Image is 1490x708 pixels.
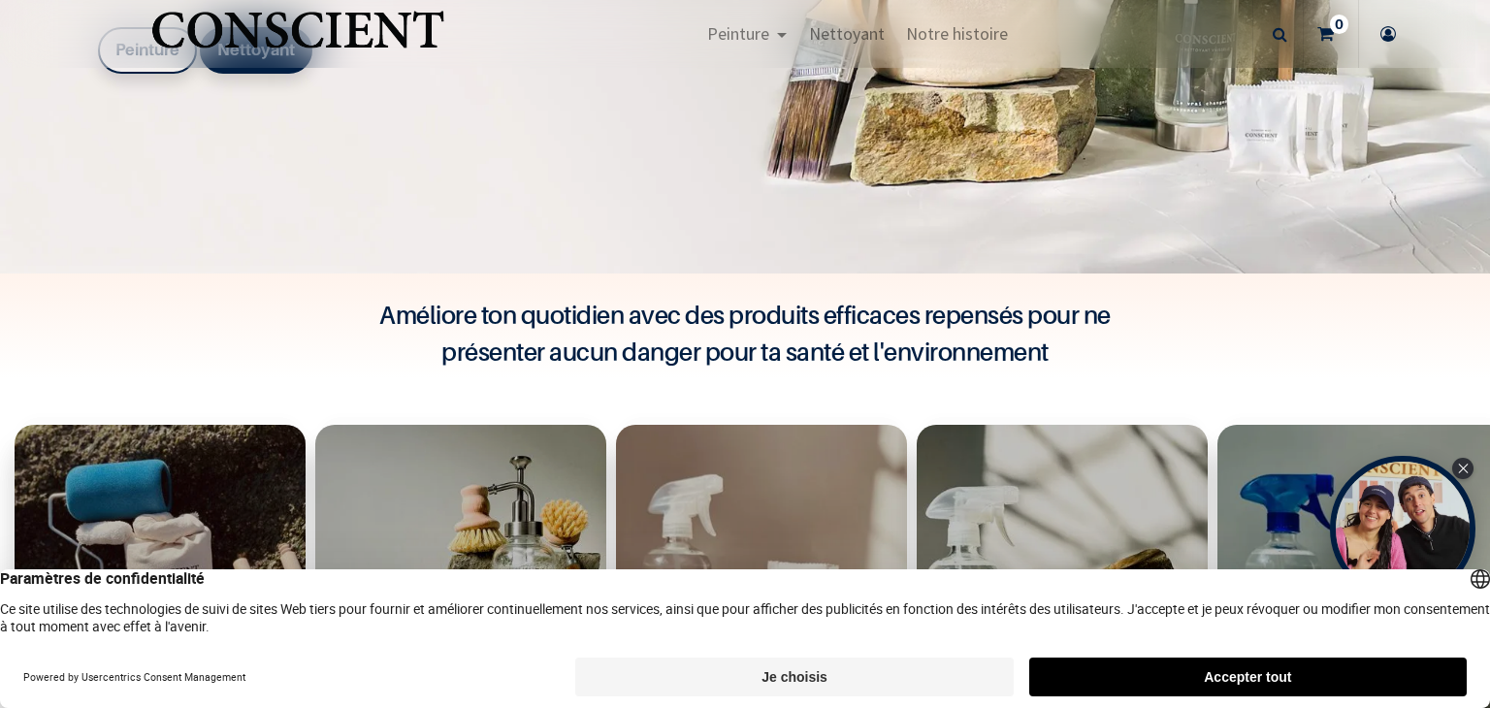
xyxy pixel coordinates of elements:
div: Close Tolstoy widget [1452,458,1474,479]
span: Peinture [707,22,769,45]
h4: Améliore ton quotidien avec des produits efficaces repensés pour ne présenter aucun danger pour t... [357,297,1133,370]
div: Open Tolstoy [1330,456,1475,601]
div: Tolstoy bubble widget [1330,456,1475,601]
div: Open Tolstoy widget [1330,456,1475,601]
span: Nettoyant [809,22,885,45]
button: Open chat widget [16,16,75,75]
span: Notre histoire [906,22,1008,45]
sup: 0 [1330,15,1348,34]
